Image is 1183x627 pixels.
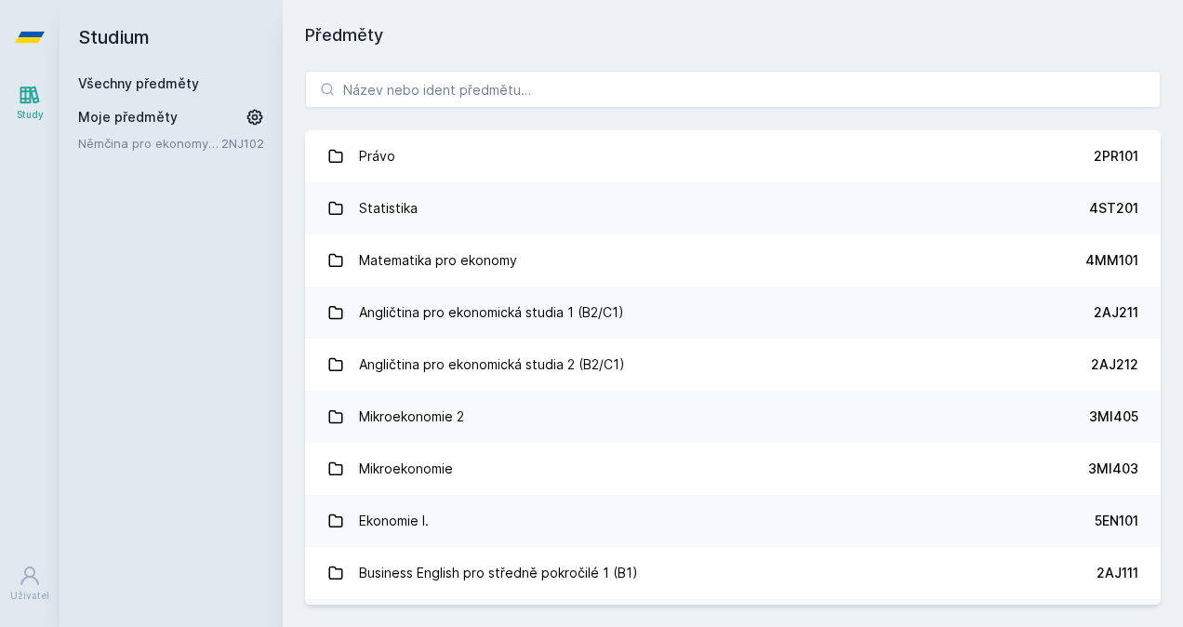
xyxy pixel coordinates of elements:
[1097,564,1138,582] div: 2AJ111
[305,339,1161,391] a: Angličtina pro ekonomická studia 2 (B2/C1) 2AJ212
[359,450,453,487] div: Mikroekonomie
[359,502,429,540] div: Ekonomie I.
[1094,303,1138,322] div: 2AJ211
[10,589,49,603] div: Uživatel
[221,136,264,151] a: 2NJ102
[305,71,1161,108] input: Název nebo ident předmětu…
[1091,355,1138,374] div: 2AJ212
[78,134,221,153] a: Němčina pro ekonomy - základní úroveň 2 (A1/A2)
[359,294,624,331] div: Angličtina pro ekonomická studia 1 (B2/C1)
[359,554,638,592] div: Business English pro středně pokročilé 1 (B1)
[1095,512,1138,530] div: 5EN101
[78,108,178,127] span: Moje předměty
[1088,460,1138,478] div: 3MI403
[17,108,44,122] div: Study
[4,555,56,612] a: Uživatel
[359,138,395,175] div: Právo
[305,287,1161,339] a: Angličtina pro ekonomická studia 1 (B2/C1) 2AJ211
[305,391,1161,443] a: Mikroekonomie 2 3MI405
[305,443,1161,495] a: Mikroekonomie 3MI403
[1089,407,1138,426] div: 3MI405
[305,234,1161,287] a: Matematika pro ekonomy 4MM101
[305,495,1161,547] a: Ekonomie I. 5EN101
[305,547,1161,599] a: Business English pro středně pokročilé 1 (B1) 2AJ111
[359,242,517,279] div: Matematika pro ekonomy
[305,22,1161,48] h1: Předměty
[4,74,56,131] a: Study
[305,182,1161,234] a: Statistika 4ST201
[305,130,1161,182] a: Právo 2PR101
[359,346,625,383] div: Angličtina pro ekonomická studia 2 (B2/C1)
[1085,251,1138,270] div: 4MM101
[359,398,464,435] div: Mikroekonomie 2
[1089,199,1138,218] div: 4ST201
[1094,147,1138,166] div: 2PR101
[78,75,199,91] a: Všechny předměty
[359,190,418,227] div: Statistika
